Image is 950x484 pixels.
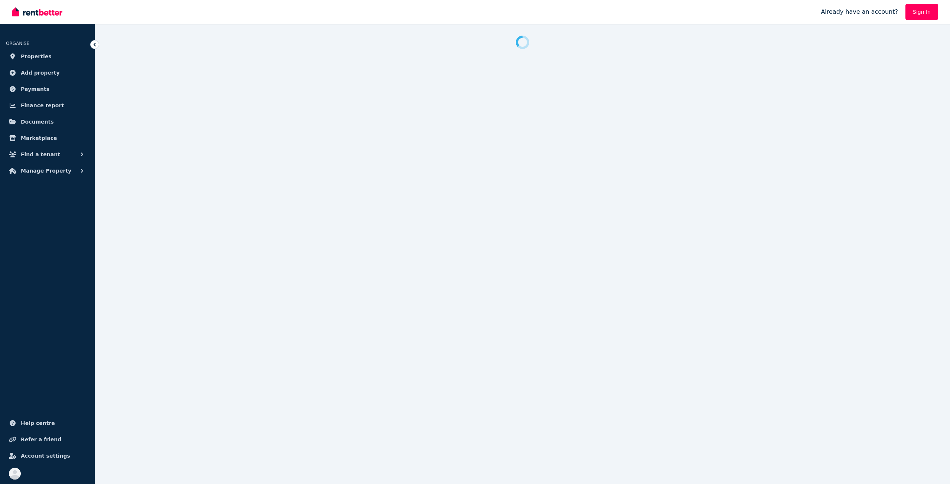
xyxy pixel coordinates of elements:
[6,448,89,463] a: Account settings
[6,114,89,129] a: Documents
[6,65,89,80] a: Add property
[821,7,898,16] span: Already have an account?
[21,101,64,110] span: Finance report
[6,49,89,64] a: Properties
[6,147,89,162] button: Find a tenant
[905,4,938,20] a: Sign In
[21,117,54,126] span: Documents
[21,150,60,159] span: Find a tenant
[21,52,52,61] span: Properties
[6,41,29,46] span: ORGANISE
[6,432,89,447] a: Refer a friend
[21,85,49,94] span: Payments
[6,98,89,113] a: Finance report
[12,6,62,17] img: RentBetter
[6,416,89,431] a: Help centre
[6,163,89,178] button: Manage Property
[21,166,71,175] span: Manage Property
[21,451,70,460] span: Account settings
[21,435,61,444] span: Refer a friend
[6,82,89,97] a: Payments
[6,131,89,145] a: Marketplace
[21,419,55,428] span: Help centre
[21,134,57,143] span: Marketplace
[21,68,60,77] span: Add property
